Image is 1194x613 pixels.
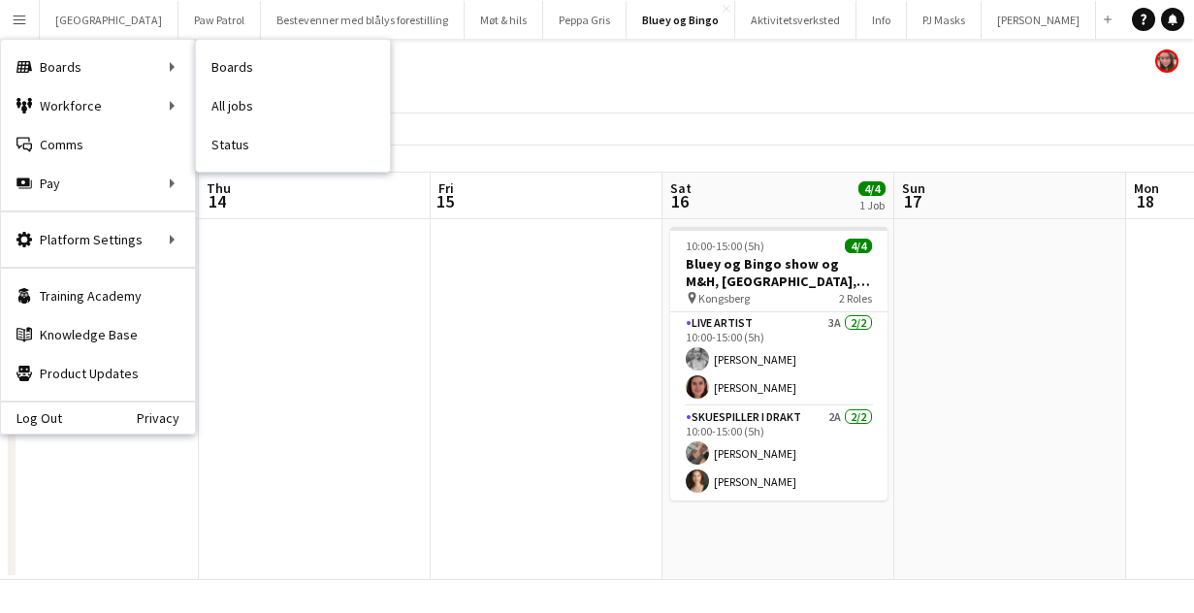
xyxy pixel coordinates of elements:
[1,276,195,315] a: Training Academy
[982,1,1096,39] button: [PERSON_NAME]
[196,48,390,86] a: Boards
[1,164,195,203] div: Pay
[1131,190,1159,212] span: 18
[670,312,887,406] app-card-role: Live artist3A2/210:00-15:00 (5h)[PERSON_NAME][PERSON_NAME]
[1,48,195,86] div: Boards
[667,190,692,212] span: 16
[627,1,735,39] button: Bluey og Bingo
[899,190,925,212] span: 17
[207,179,231,197] span: Thu
[858,181,886,196] span: 4/4
[543,1,627,39] button: Peppa Gris
[845,239,872,253] span: 4/4
[465,1,543,39] button: Møt & hils
[670,255,887,290] h3: Bluey og Bingo show og M&H, [GEOGRAPHIC_DATA], 16. august
[839,291,872,306] span: 2 Roles
[438,179,454,197] span: Fri
[735,1,856,39] button: Aktivitetsverksted
[1155,49,1178,73] app-user-avatar: Kamilla Skallerud
[196,86,390,125] a: All jobs
[1,410,62,426] a: Log Out
[261,1,465,39] button: Bestevenner med blålys forestilling
[1,86,195,125] div: Workforce
[686,239,764,253] span: 10:00-15:00 (5h)
[1,125,195,164] a: Comms
[40,1,178,39] button: [GEOGRAPHIC_DATA]
[178,1,261,39] button: Paw Patrol
[670,406,887,500] app-card-role: Skuespiller i drakt2A2/210:00-15:00 (5h)[PERSON_NAME][PERSON_NAME]
[1,220,195,259] div: Platform Settings
[1,354,195,393] a: Product Updates
[859,198,885,212] div: 1 Job
[907,1,982,39] button: PJ Masks
[196,125,390,164] a: Status
[670,227,887,500] app-job-card: 10:00-15:00 (5h)4/4Bluey og Bingo show og M&H, [GEOGRAPHIC_DATA], 16. august Kongsberg2 RolesLive...
[204,190,231,212] span: 14
[698,291,750,306] span: Kongsberg
[670,179,692,197] span: Sat
[137,410,195,426] a: Privacy
[902,179,925,197] span: Sun
[856,1,907,39] button: Info
[436,190,454,212] span: 15
[1,315,195,354] a: Knowledge Base
[1134,179,1159,197] span: Mon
